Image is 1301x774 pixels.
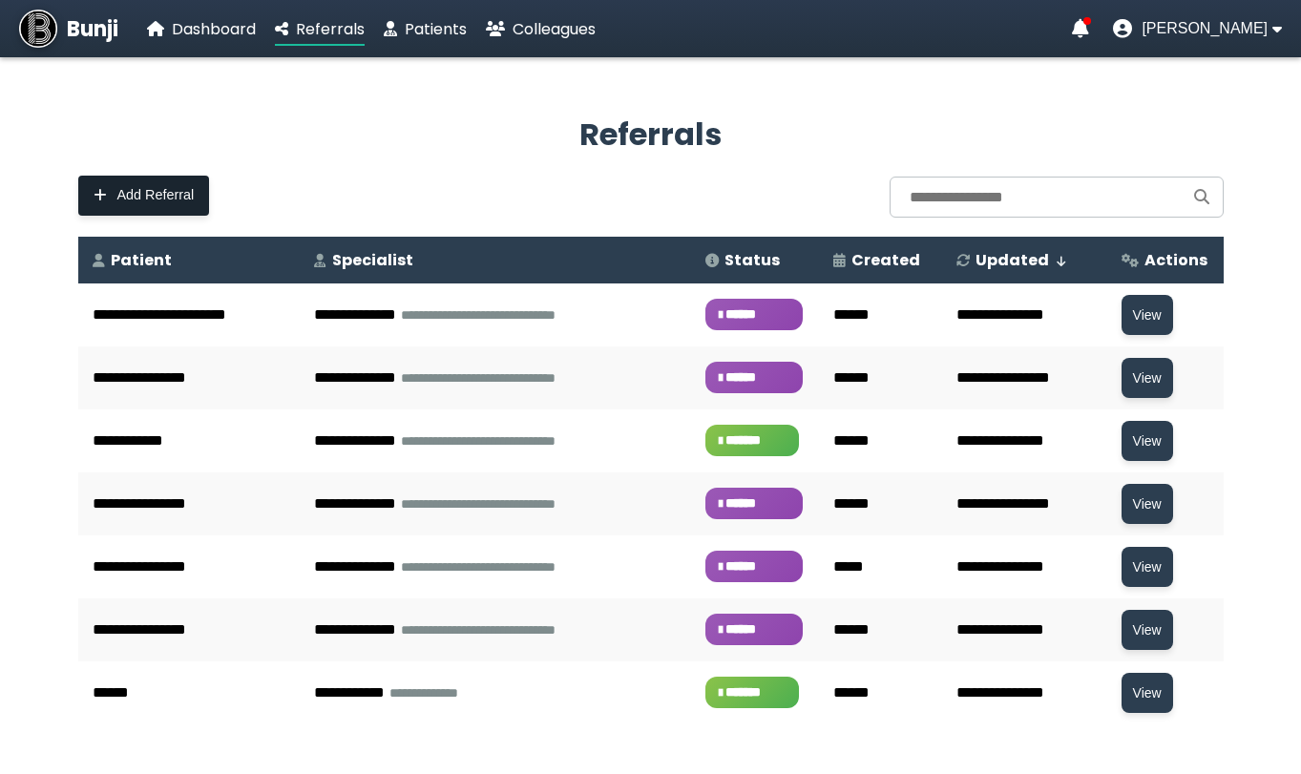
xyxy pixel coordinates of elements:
a: Patients [384,17,467,41]
span: Bunji [67,13,118,45]
span: Dashboard [172,18,256,40]
th: Specialist [300,237,691,283]
span: Add Referral [117,187,195,203]
span: [PERSON_NAME] [1142,20,1268,37]
a: Referrals [275,17,365,41]
th: Actions [1107,237,1224,283]
a: Bunji [19,10,118,48]
a: Colleagues [486,17,596,41]
button: Add Referral [78,176,210,216]
a: Dashboard [147,17,256,41]
span: Patients [405,18,467,40]
th: Status [691,237,819,283]
button: View [1122,295,1173,335]
button: User menu [1113,19,1282,38]
span: Referrals [296,18,365,40]
button: View [1122,484,1173,524]
button: View [1122,610,1173,650]
a: Notifications [1072,19,1089,38]
h2: Referrals [78,112,1224,157]
button: View [1122,673,1173,713]
th: Patient [78,237,300,283]
th: Updated [942,237,1106,283]
button: View [1122,421,1173,461]
span: Colleagues [513,18,596,40]
th: Created [819,237,943,283]
img: Bunji Dental Referral Management [19,10,57,48]
button: View [1122,358,1173,398]
button: View [1122,547,1173,587]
